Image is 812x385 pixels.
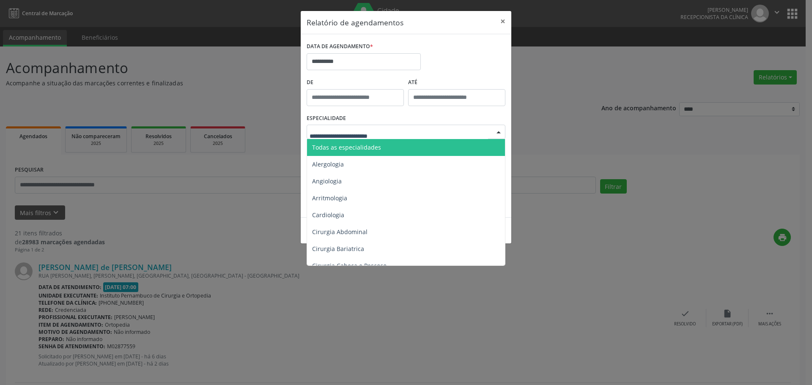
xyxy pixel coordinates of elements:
span: Alergologia [312,160,344,168]
h5: Relatório de agendamentos [307,17,403,28]
label: ESPECIALIDADE [307,112,346,125]
span: Cirurgia Bariatrica [312,245,364,253]
button: Close [494,11,511,32]
label: De [307,76,404,89]
span: Cirurgia Cabeça e Pescoço [312,262,387,270]
label: ATÉ [408,76,505,89]
span: Todas as especialidades [312,143,381,151]
span: Cirurgia Abdominal [312,228,368,236]
label: DATA DE AGENDAMENTO [307,40,373,53]
span: Arritmologia [312,194,347,202]
span: Angiologia [312,177,342,185]
span: Cardiologia [312,211,344,219]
